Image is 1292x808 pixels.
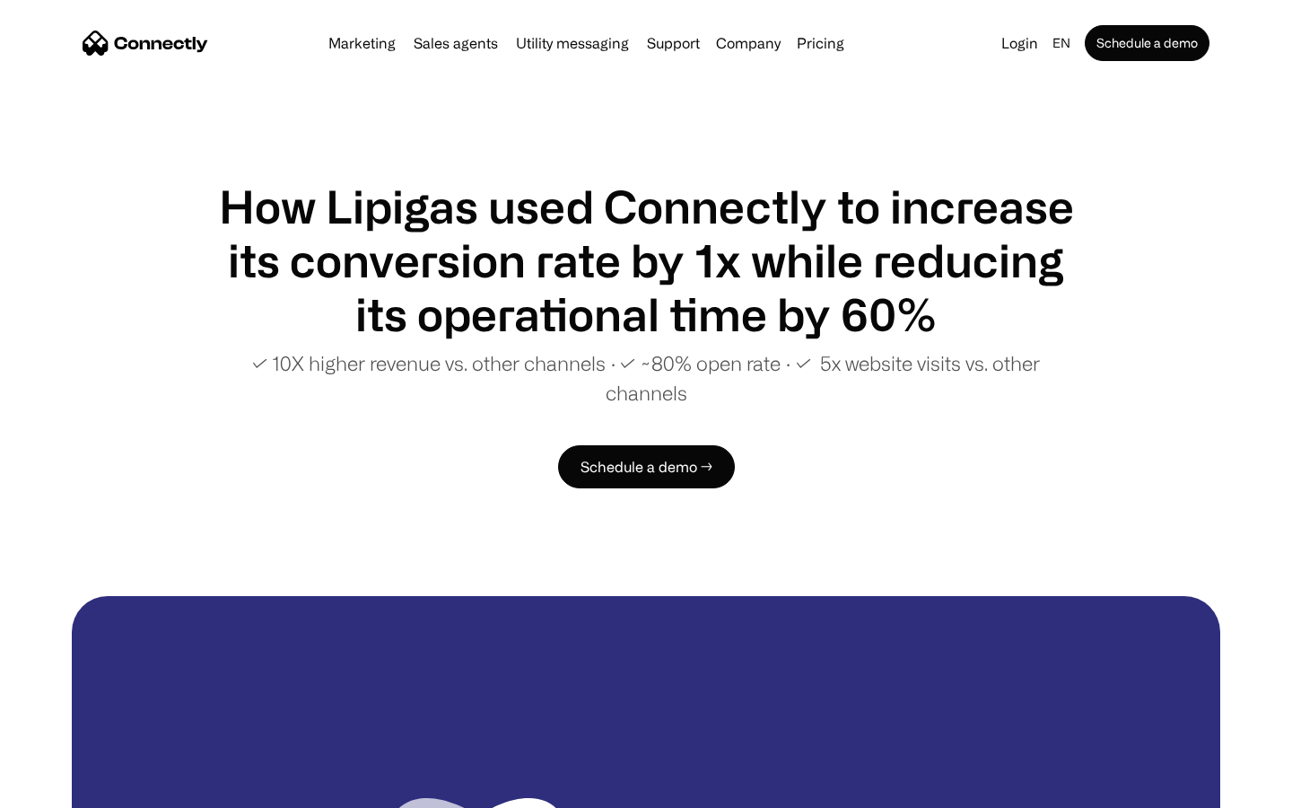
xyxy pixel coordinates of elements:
a: Utility messaging [509,36,636,50]
a: Schedule a demo → [558,445,735,488]
a: Sales agents [406,36,505,50]
h1: How Lipigas used Connectly to increase its conversion rate by 1x while reducing its operational t... [215,180,1077,341]
a: Marketing [321,36,403,50]
div: Company [716,31,781,56]
div: en [1052,31,1070,56]
a: Support [640,36,707,50]
a: Login [994,31,1045,56]
a: Pricing [790,36,851,50]
a: Schedule a demo [1085,25,1209,61]
p: ✓ 10X higher revenue vs. other channels ∙ ✓ ~80% open rate ∙ ✓ 5x website visits vs. other channels [215,348,1077,408]
aside: Language selected: English [18,775,108,802]
ul: Language list [36,777,108,802]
